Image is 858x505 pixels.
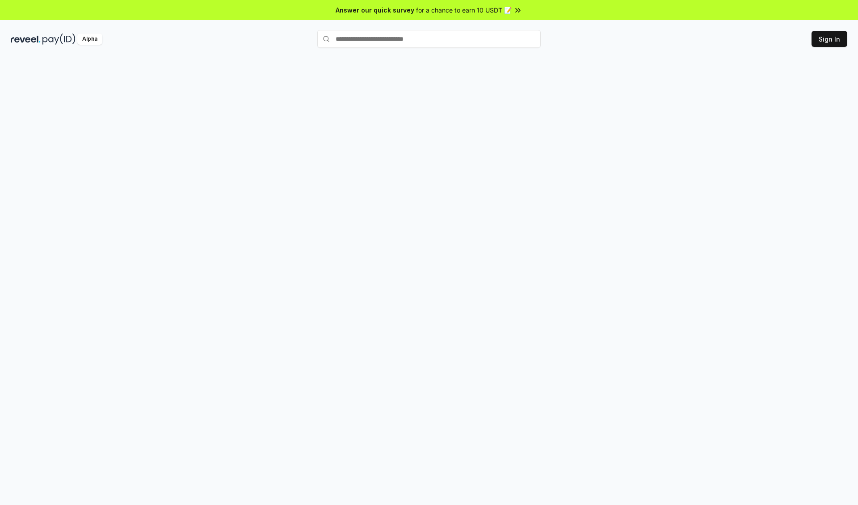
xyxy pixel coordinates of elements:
img: reveel_dark [11,34,41,45]
span: for a chance to earn 10 USDT 📝 [416,5,512,15]
div: Alpha [77,34,102,45]
button: Sign In [812,31,847,47]
span: Answer our quick survey [336,5,414,15]
img: pay_id [42,34,76,45]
